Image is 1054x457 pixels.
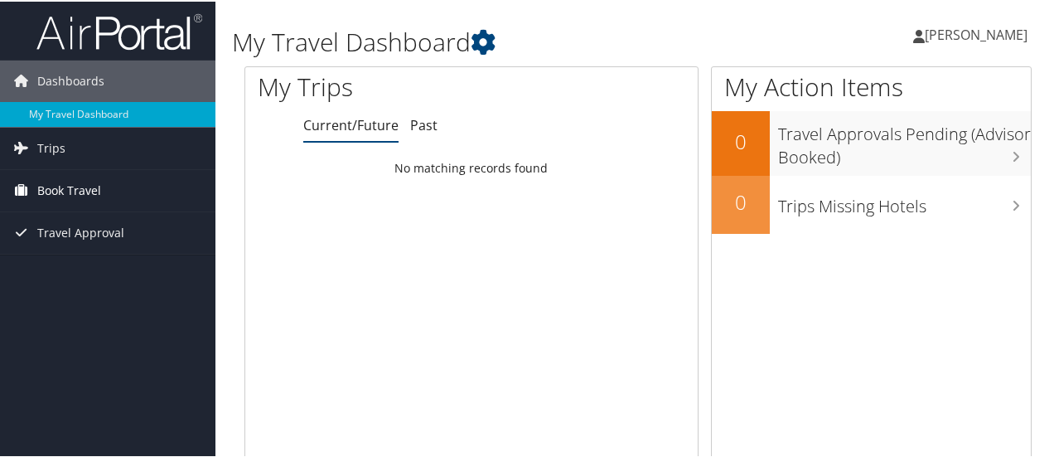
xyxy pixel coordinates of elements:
[232,23,773,58] h1: My Travel Dashboard
[712,68,1031,103] h1: My Action Items
[245,152,698,182] td: No matching records found
[778,113,1031,168] h3: Travel Approvals Pending (Advisor Booked)
[712,126,770,154] h2: 0
[712,109,1031,173] a: 0Travel Approvals Pending (Advisor Booked)
[913,8,1044,58] a: [PERSON_NAME]
[712,174,1031,232] a: 0Trips Missing Hotels
[778,185,1031,216] h3: Trips Missing Hotels
[712,187,770,215] h2: 0
[37,126,65,168] span: Trips
[37,211,124,252] span: Travel Approval
[258,68,496,103] h1: My Trips
[37,59,104,100] span: Dashboards
[925,24,1027,42] span: [PERSON_NAME]
[36,11,202,50] img: airportal-logo.png
[37,168,101,210] span: Book Travel
[410,114,438,133] a: Past
[303,114,399,133] a: Current/Future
